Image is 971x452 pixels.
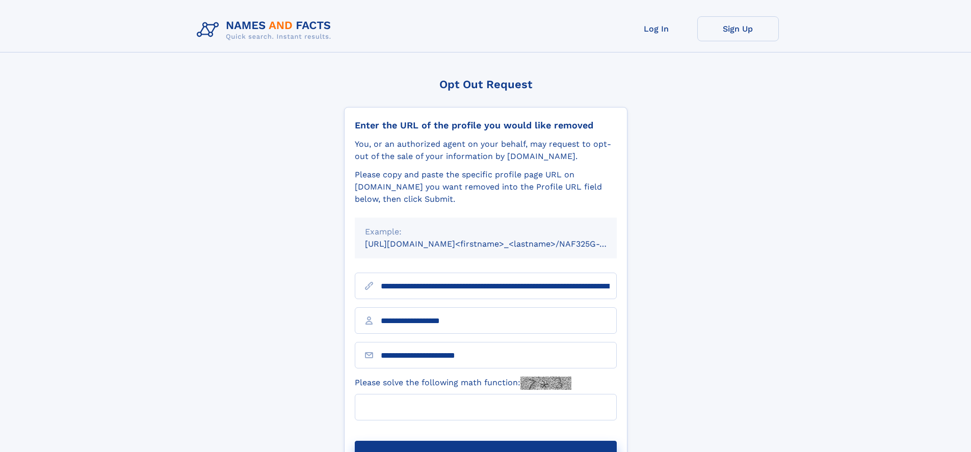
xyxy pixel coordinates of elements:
div: Example: [365,226,607,238]
a: Log In [616,16,697,41]
small: [URL][DOMAIN_NAME]<firstname>_<lastname>/NAF325G-xxxxxxxx [365,239,636,249]
a: Sign Up [697,16,779,41]
div: You, or an authorized agent on your behalf, may request to opt-out of the sale of your informatio... [355,138,617,163]
label: Please solve the following math function: [355,377,571,390]
div: Please copy and paste the specific profile page URL on [DOMAIN_NAME] you want removed into the Pr... [355,169,617,205]
div: Enter the URL of the profile you would like removed [355,120,617,131]
div: Opt Out Request [344,78,627,91]
img: Logo Names and Facts [193,16,339,44]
